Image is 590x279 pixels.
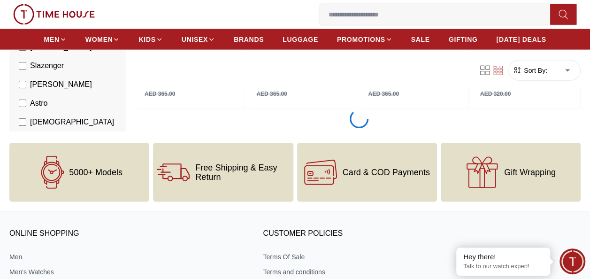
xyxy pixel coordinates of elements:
span: 5000+ Models [69,168,123,177]
h3: ONLINE SHOPPING [9,227,242,241]
span: LUGGAGE [283,35,318,44]
span: WOMEN [85,35,113,44]
span: BRANDS [234,35,264,44]
span: SALE [411,35,430,44]
div: Hey there! [463,252,543,262]
a: MEN [44,31,67,48]
span: Astro [30,98,47,109]
span: Gift Wrapping [504,168,556,177]
span: MEN [44,35,60,44]
span: KIDS [138,35,155,44]
div: AED 365.00 [256,90,287,98]
a: Men's Watches [9,267,242,277]
div: AED 365.00 [368,90,399,98]
span: Free Shipping & Easy Return [195,163,289,182]
div: AED 320.00 [480,90,511,98]
input: [DEMOGRAPHIC_DATA] [19,118,26,126]
a: [DATE] DEALS [496,31,546,48]
a: Men [9,252,242,262]
span: Slazenger [30,60,64,71]
a: WOMEN [85,31,120,48]
a: SALE [411,31,430,48]
div: AED 365.00 [145,90,175,98]
span: [PERSON_NAME] [30,79,92,90]
input: [PERSON_NAME] [19,81,26,88]
span: [DATE] DEALS [496,35,546,44]
a: Terms Of Sale [263,252,496,262]
span: UNISEX [182,35,208,44]
a: BRANDS [234,31,264,48]
span: Card & COD Payments [343,168,430,177]
p: Talk to our watch expert! [463,263,543,271]
span: [DEMOGRAPHIC_DATA] [30,116,114,128]
span: PROMOTIONS [337,35,385,44]
span: Sort By: [522,66,547,75]
a: UNISEX [182,31,215,48]
button: Sort By: [513,66,547,75]
h3: CUSTOMER POLICIES [263,227,496,241]
a: PROMOTIONS [337,31,392,48]
a: GIFTING [449,31,478,48]
a: LUGGAGE [283,31,318,48]
div: Chat Widget [559,248,585,274]
a: Terms and conditions [263,267,496,277]
input: Slazenger [19,62,26,70]
a: KIDS [138,31,162,48]
input: Astro [19,100,26,107]
img: ... [13,4,95,25]
span: GIFTING [449,35,478,44]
